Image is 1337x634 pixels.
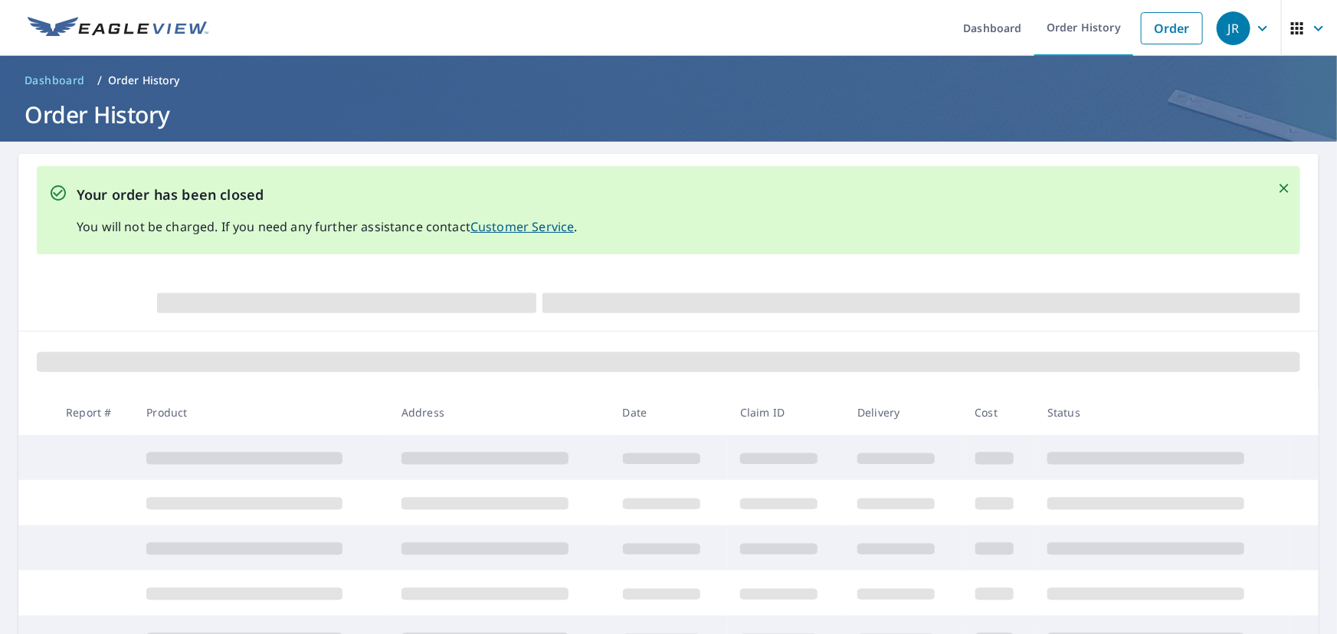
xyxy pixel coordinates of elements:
a: Dashboard [18,68,91,93]
span: Dashboard [25,73,85,88]
p: Your order has been closed [77,185,578,205]
button: Close [1274,178,1294,198]
a: Order [1141,12,1203,44]
p: Order History [108,73,180,88]
th: Claim ID [728,390,845,435]
li: / [97,71,102,90]
nav: breadcrumb [18,68,1319,93]
p: You will not be charged. If you need any further assistance contact . [77,217,578,236]
h1: Order History [18,99,1319,130]
th: Address [389,390,611,435]
th: Product [134,390,389,435]
th: Delivery [845,390,962,435]
th: Date [611,390,728,435]
img: EV Logo [28,17,208,40]
th: Report # [54,390,134,435]
th: Cost [963,390,1036,435]
div: JR [1217,11,1250,45]
th: Status [1035,390,1290,435]
a: Customer Service [470,218,574,235]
